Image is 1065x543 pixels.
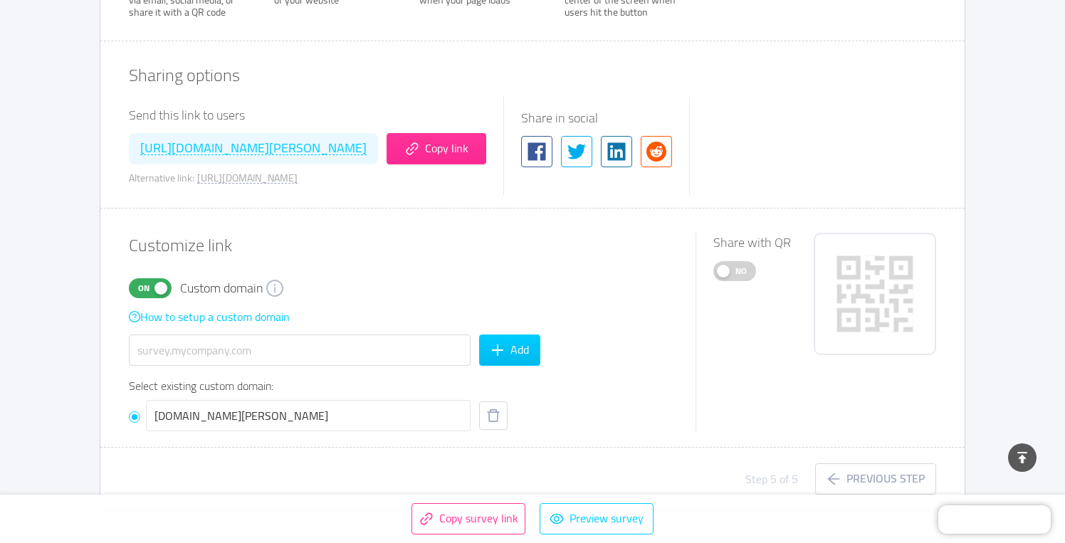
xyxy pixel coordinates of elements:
button: [DOMAIN_NAME][PERSON_NAME] [479,401,508,430]
span: [URL][DOMAIN_NAME][PERSON_NAME] [140,142,367,155]
button: icon: arrow-leftPrevious step [815,463,936,495]
span: [URL][DOMAIN_NAME] [197,173,298,184]
button: icon: eyePreview survey [540,503,654,534]
i: icon: question-circle [129,311,140,322]
button: icon: plusAdd [479,334,540,366]
button: icon: linkedin [601,136,632,167]
a: icon: question-circleHow to setup a custom domain [129,306,290,327]
button: icon: facebook [521,136,552,167]
span: Custom domain [180,278,263,297]
div: Send this link to users [129,105,486,125]
div: [DOMAIN_NAME][PERSON_NAME] [146,400,471,431]
span: On [134,279,154,297]
div: Share in social [521,108,672,127]
span: No [731,262,751,280]
button: icon: linkCopy link [387,133,486,164]
button: icon: twitter [561,136,592,167]
h3: Customize link [129,233,678,258]
div: Share with QR [713,233,791,252]
span: Sharing options [129,63,240,88]
button: icon: linkCopy survey link [411,503,525,534]
div: Step 5 of 5 [745,470,798,487]
button: icon: reddit-circle [641,136,672,167]
iframe: Chatra live chat [938,505,1051,534]
input: survey.mycompany.com [129,334,471,366]
div: Select existing custom domain: [129,377,678,394]
i: icon: info-circle [266,280,283,297]
span: Alternative link: [129,173,194,183]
